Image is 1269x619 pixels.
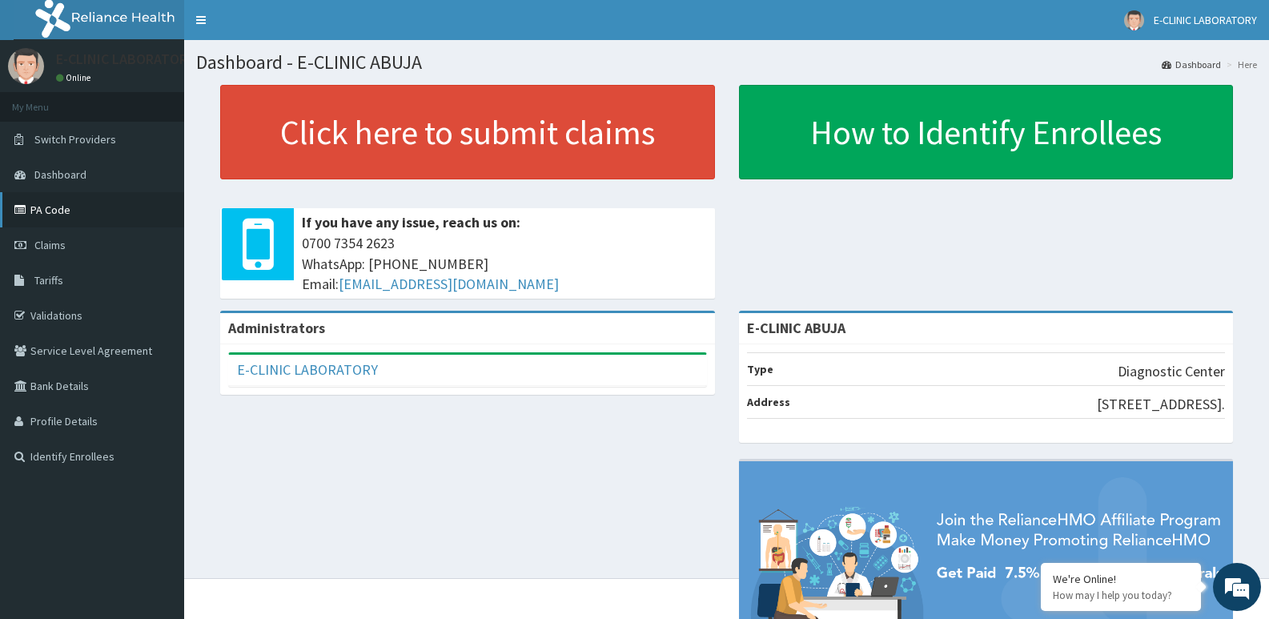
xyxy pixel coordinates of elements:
strong: E-CLINIC ABUJA [747,319,845,337]
a: [EMAIL_ADDRESS][DOMAIN_NAME] [339,275,559,293]
p: [STREET_ADDRESS]. [1097,394,1225,415]
b: Administrators [228,319,325,337]
span: Claims [34,238,66,252]
b: Address [747,395,790,409]
span: 0700 7354 2623 WhatsApp: [PHONE_NUMBER] Email: [302,233,707,295]
b: Type [747,362,773,376]
p: Diagnostic Center [1118,361,1225,382]
a: E-CLINIC LABORATORY [237,360,378,379]
a: Click here to submit claims [220,85,715,179]
span: E-CLINIC LABORATORY [1154,13,1257,27]
div: We're Online! [1053,572,1189,586]
img: d_794563401_company_1708531726252_794563401 [30,80,65,120]
a: How to Identify Enrollees [739,85,1234,179]
textarea: Type your message and hit 'Enter' [8,437,305,493]
b: If you have any issue, reach us on: [302,213,520,231]
li: Here [1223,58,1257,71]
div: Chat with us now [83,90,269,111]
p: E-CLINIC LABORATORY [56,52,195,66]
p: How may I help you today? [1053,589,1189,602]
a: Dashboard [1162,58,1221,71]
a: Online [56,72,94,83]
img: User Image [8,48,44,84]
span: We're online! [93,202,221,364]
span: Tariffs [34,273,63,287]
h1: Dashboard - E-CLINIC ABUJA [196,52,1257,73]
span: Switch Providers [34,132,116,147]
img: User Image [1124,10,1144,30]
div: Minimize live chat window [263,8,301,46]
span: Dashboard [34,167,86,182]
